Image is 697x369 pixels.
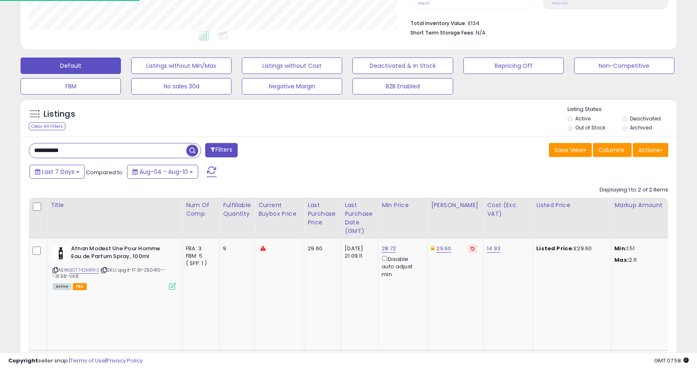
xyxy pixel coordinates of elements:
[53,245,176,289] div: ASIN:
[53,283,72,290] span: All listings currently available for purchase on Amazon
[574,58,674,74] button: Non-Competitive
[630,115,661,122] label: Deactivated
[476,29,486,37] span: N/A
[593,143,632,157] button: Columns
[139,168,188,176] span: Aug-04 - Aug-10
[223,201,251,218] div: Fulfillable Quantity
[630,124,652,131] label: Archived
[654,357,689,364] span: 2025-08-18 07:58 GMT
[614,244,627,252] strong: Min:
[70,357,105,364] a: Terms of Use
[549,143,592,157] button: Save View
[131,58,232,74] button: Listings without Min/Max
[352,58,453,74] button: Deactivated & In Stock
[29,122,65,130] div: Clear All Filters
[536,245,604,252] div: £29.60
[567,106,676,113] p: Listing States:
[53,245,69,261] img: 211bIzrs0JL._SL40_.jpg
[598,146,624,154] span: Columns
[186,252,213,260] div: FBM: 5
[186,245,213,252] div: FBA: 3
[536,201,607,210] div: Listed Price
[552,1,568,6] small: Prev: N/A
[308,245,335,252] div: 29.60
[21,78,121,95] button: FBM
[44,108,75,120] h5: Listings
[463,58,564,74] button: Repricing Off
[614,256,683,264] p: 2.11
[53,267,166,279] span: | SKU: qogit-17.91-250410---31.58-VA8
[51,201,179,210] div: Title
[308,201,338,227] div: Last Purchase Price
[127,165,198,179] button: Aug-04 - Aug-10
[186,201,216,218] div: Num of Comp.
[21,58,121,74] button: Default
[431,201,480,210] div: [PERSON_NAME]
[575,124,605,131] label: Out of Stock
[614,201,685,210] div: Markup Amount
[69,267,99,274] a: B07742MRR2
[131,78,232,95] button: No sales 30d
[242,78,342,95] button: Negative Margin
[352,78,453,95] button: B2B Enabled
[536,244,574,252] b: Listed Price:
[382,254,421,278] div: Disable auto adjust min
[86,168,124,176] span: Compared to:
[42,168,74,176] span: Last 7 Days
[410,18,662,28] li: £134
[575,115,590,122] label: Active
[186,260,213,267] div: ( SFP: 1 )
[410,20,466,27] b: Total Inventory Value:
[418,1,430,6] small: Prev: 0
[345,245,372,260] div: [DATE] 21:09:11
[242,58,342,74] button: Listings without Cost
[382,201,424,210] div: Min Price
[487,244,500,253] a: 14.93
[205,143,237,157] button: Filters
[436,244,451,253] a: 29.60
[633,143,668,157] button: Actions
[345,201,375,235] div: Last Purchase Date (GMT)
[223,245,248,252] div: 9
[30,165,85,179] button: Last 7 Days
[8,357,143,365] div: seller snap | |
[71,245,171,262] b: Afnan Modest Une Pour Homme Eau de Parfum Spray, 100ml
[614,245,683,252] p: 1.51
[258,201,301,218] div: Current Buybox Price
[73,283,87,290] span: FBA
[8,357,38,364] strong: Copyright
[487,201,529,218] div: Cost (Exc. VAT)
[107,357,143,364] a: Privacy Policy
[600,186,668,194] div: Displaying 1 to 2 of 2 items
[410,29,475,36] b: Short Term Storage Fees:
[382,244,396,253] a: 28.72
[614,256,629,264] strong: Max:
